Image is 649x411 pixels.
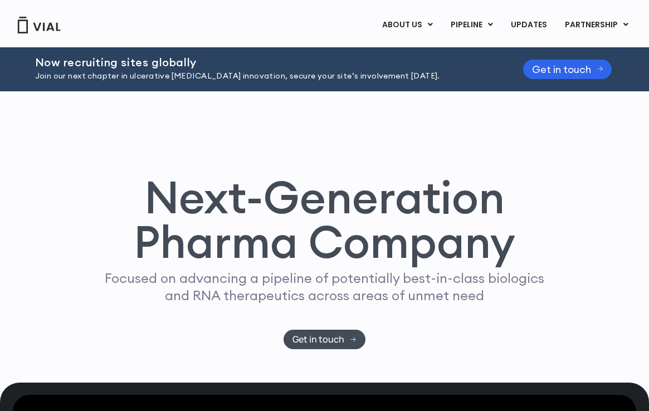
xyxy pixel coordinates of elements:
p: Join our next chapter in ulcerative [MEDICAL_DATA] innovation, secure your site’s involvement [DA... [35,70,495,82]
h2: Now recruiting sites globally [35,56,495,68]
h1: Next-Generation Pharma Company [84,175,566,264]
a: UPDATES [502,16,555,35]
span: Get in touch [532,65,591,74]
a: ABOUT USMenu Toggle [373,16,441,35]
span: Get in touch [292,335,344,344]
a: Get in touch [523,60,612,79]
p: Focused on advancing a pipeline of potentially best-in-class biologics and RNA therapeutics acros... [100,270,549,304]
img: Vial Logo [17,17,61,33]
a: Get in touch [284,330,365,349]
a: PIPELINEMenu Toggle [442,16,501,35]
a: PARTNERSHIPMenu Toggle [556,16,637,35]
